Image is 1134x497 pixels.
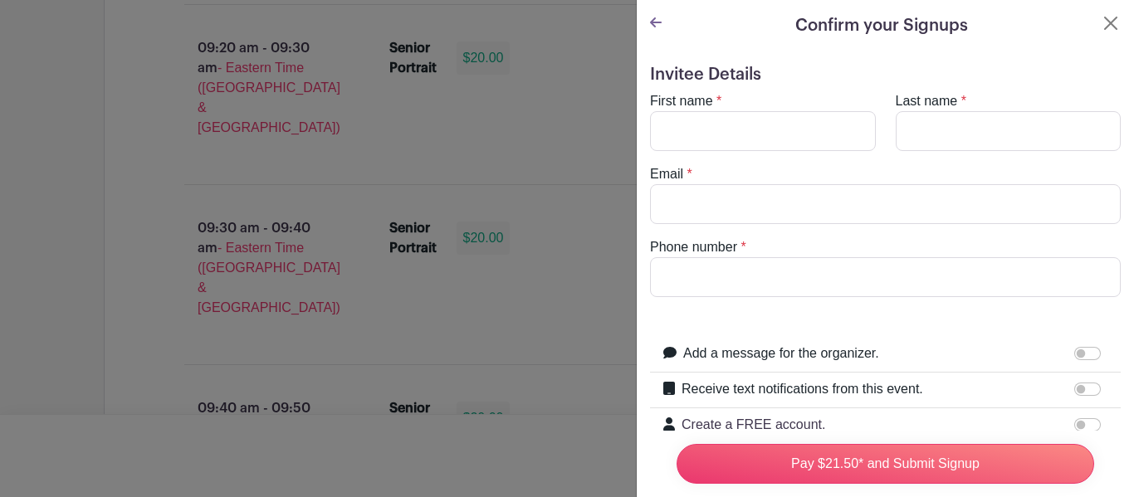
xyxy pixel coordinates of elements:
input: Pay $21.50* and Submit Signup [677,444,1094,484]
button: Close [1101,13,1121,33]
h5: Invitee Details [650,65,1121,85]
label: Email [650,164,683,184]
label: First name [650,91,713,111]
p: Create a FREE account. [682,415,1071,435]
label: Last name [896,91,958,111]
label: Phone number [650,237,737,257]
label: Add a message for the organizer. [683,344,879,363]
label: Receive text notifications from this event. [682,379,923,399]
h5: Confirm your Signups [795,13,968,38]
